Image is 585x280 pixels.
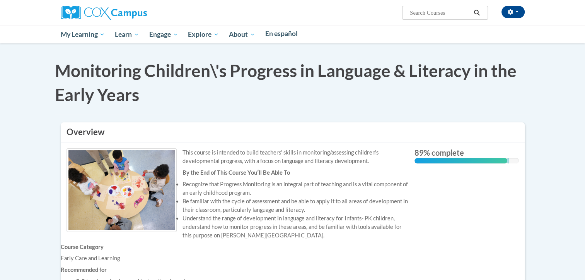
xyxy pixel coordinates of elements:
i:  [473,10,480,16]
button: Search [471,8,483,17]
span: En español [265,29,297,38]
a: Explore [183,26,224,43]
button: Account Settings [501,6,525,18]
span: About [229,30,255,39]
a: Engage [144,26,183,43]
a: Cox Campus [61,9,147,15]
a: En español [260,26,303,42]
a: My Learning [56,26,110,43]
div: 0.001% [507,158,509,163]
span: Engage [149,30,178,39]
input: Search Courses [409,8,471,17]
h6: By the End of This Course Youʹll Be Able To [61,169,409,176]
li: Be familiar with the cycle of assessment and be able to apply it to all areas of development in t... [76,197,409,214]
li: Understand the range of development in language and literacy for Infants- PK children, understand... [76,214,409,240]
span: My Learning [60,30,105,39]
h6: Recommended for [61,266,409,273]
h6: Course Category [61,244,409,251]
span: Learn [115,30,139,39]
label: 89% complete [414,148,519,157]
img: Cox Campus [61,6,147,20]
a: Learn [110,26,144,43]
img: Course logo image [67,148,177,232]
li: Recognize that Progress Monitoring is an integral part of teaching and is a vital component of an... [76,180,409,197]
div: Main menu [49,26,536,43]
span: Monitoring Children\'s Progress in Language & Literacy in the Early Years [55,60,517,105]
span: Explore [188,30,219,39]
div: 89% complete [414,158,507,163]
div: Early Care and Learning [61,254,409,263]
h3: Overview [67,126,519,138]
a: About [224,26,260,43]
div: This course is intended to build teachers' skills in monitoring/assessing children's developmenta... [67,148,403,165]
